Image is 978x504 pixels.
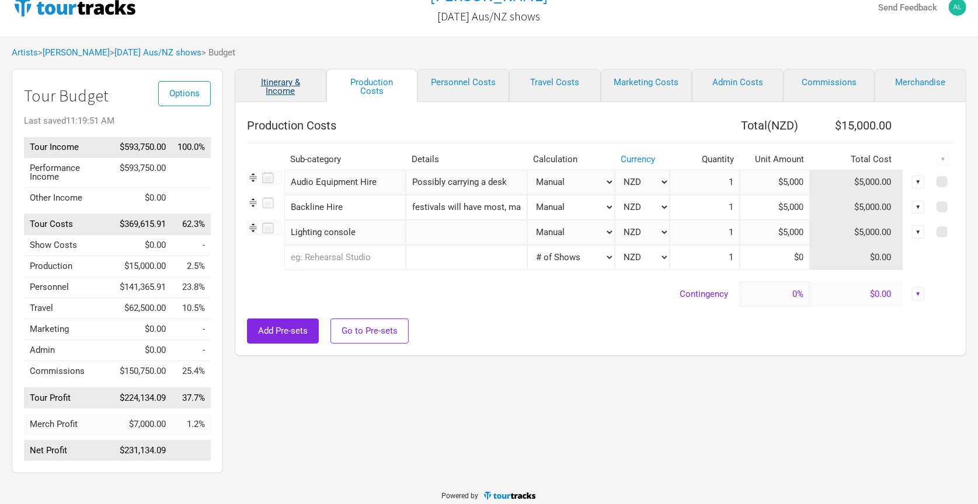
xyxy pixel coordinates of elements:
td: $0.00 [810,245,903,270]
a: Commissions [784,69,875,102]
span: Production Costs [247,118,336,132]
h1: Tour Budget [24,87,211,105]
a: Merchandise [875,69,966,102]
th: Total ( NZD ) [670,114,810,137]
div: ▼ [912,288,925,300]
td: Production [24,256,114,277]
td: Performance Income [24,157,114,187]
a: Currency [621,154,655,164]
td: $593,750.00 [114,157,172,187]
td: Other Income as % of Tour Income [172,187,211,208]
div: ▼ [912,226,925,239]
div: ▼ [937,153,949,166]
img: Re-order [247,197,259,209]
td: Commissions [24,361,114,382]
span: > [38,48,110,57]
th: $15,000.00 [810,114,903,137]
div: ▼ [912,176,925,188]
th: Calculation [527,149,614,170]
td: $150,750.00 [114,361,172,382]
td: Travel [24,298,114,319]
td: $224,134.09 [114,387,172,408]
td: Performance Income as % of Tour Income [172,157,211,187]
td: $0.00 [810,282,903,307]
span: > [110,48,201,57]
input: Cost per show [740,245,810,270]
strong: Send Feedback [878,2,937,13]
a: [PERSON_NAME] [43,47,110,58]
span: > Budget [201,48,235,57]
a: [DATE] Aus/NZ shows [114,47,201,58]
span: Go to Pre-sets [342,325,398,336]
td: $0.00 [114,187,172,208]
a: Production Costs [326,69,418,102]
input: Possibly carrying a desk [406,170,527,195]
a: Marketing Costs [601,69,692,102]
td: Travel as % of Tour Income [172,298,211,319]
td: Show Costs [24,235,114,256]
div: ▼ [912,201,925,213]
button: Add Pre-sets [247,318,319,344]
th: Details [406,149,527,170]
img: Re-order [247,171,259,184]
a: Admin Costs [692,69,784,102]
button: Go to Pre-sets [330,318,409,344]
td: Marketing [24,319,114,340]
td: $5,000.00 [810,220,903,245]
td: $5,000.00 [810,170,903,195]
td: Show Costs as % of Tour Income [172,235,211,256]
td: Tour Income [24,137,114,158]
td: $5,000.00 [810,195,903,220]
a: Itinerary & Income [235,69,326,102]
a: Travel Costs [509,69,601,102]
td: $7,000.00 [114,414,172,435]
td: Admin as % of Tour Income [172,340,211,361]
div: Last saved 11:19:51 AM [24,117,211,125]
td: Net Profit [24,440,114,461]
td: Other Income [24,187,114,208]
td: Tour Costs as % of Tour Income [172,214,211,235]
th: Sub-category [284,149,406,170]
a: Personnel Costs [417,69,509,102]
td: Tour Profit [24,387,114,408]
td: $369,615.91 [114,214,172,235]
div: Backline Hire [284,195,406,220]
td: $62,500.00 [114,298,172,319]
th: Unit Amount [740,149,810,170]
td: $141,365.91 [114,277,172,298]
td: Tour Costs [24,214,114,235]
span: Powered by [441,492,478,501]
td: Net Profit as % of Tour Income [172,440,211,461]
td: $0.00 [114,235,172,256]
td: Personnel [24,277,114,298]
h2: [DATE] Aus/NZ shows [438,10,541,23]
th: Quantity [670,149,740,170]
td: Commissions as % of Tour Income [172,361,211,382]
img: TourTracks [483,491,537,501]
td: Merch Profit as % of Tour Income [172,414,211,435]
td: Tour Income as % of Tour Income [172,137,211,158]
td: $593,750.00 [114,137,172,158]
td: $15,000.00 [114,256,172,277]
a: Artists [12,47,38,58]
td: Marketing as % of Tour Income [172,319,211,340]
div: Lighting console [284,220,406,245]
td: Tour Profit as % of Tour Income [172,387,211,408]
td: Contingency [247,282,740,307]
td: $0.00 [114,340,172,361]
td: Production as % of Tour Income [172,256,211,277]
span: Options [169,88,200,99]
a: [DATE] Aus/NZ shows [438,4,541,29]
span: Add Pre-sets [258,325,308,336]
td: $231,134.09 [114,440,172,461]
button: Options [158,81,211,106]
th: Total Cost [810,149,903,170]
td: $0.00 [114,319,172,340]
td: Admin [24,340,114,361]
td: Merch Profit [24,414,114,435]
input: festivals will have most, maybe some hire [406,195,527,220]
img: Re-order [247,222,259,234]
div: Audio Equipment Hire [284,170,406,195]
input: eg: Rehearsal Studio [284,245,406,270]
